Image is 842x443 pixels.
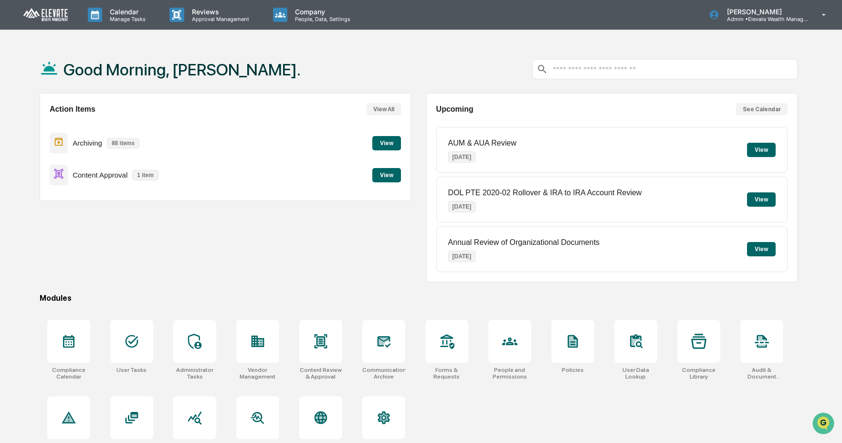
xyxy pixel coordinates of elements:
[102,8,150,16] p: Calendar
[69,121,77,129] div: 🗄️
[562,367,584,373] div: Policies
[747,192,776,207] button: View
[19,120,62,130] span: Preclearance
[73,171,127,179] p: Content Approval
[719,8,808,16] p: [PERSON_NAME]
[102,16,150,22] p: Manage Tasks
[740,367,783,380] div: Audit & Document Logs
[32,83,121,90] div: We're available if you need us!
[173,367,216,380] div: Administrator Tasks
[425,367,468,380] div: Forms & Requests
[116,367,147,373] div: User Tasks
[747,143,776,157] button: View
[47,367,90,380] div: Compliance Calendar
[23,8,69,22] img: logo
[10,121,17,129] div: 🖐️
[184,16,254,22] p: Approval Management
[10,20,174,35] p: How can we help?
[19,138,60,148] span: Data Lookup
[287,8,355,16] p: Company
[448,251,476,262] p: [DATE]
[40,294,798,303] div: Modules
[488,367,531,380] div: People and Permissions
[184,8,254,16] p: Reviews
[6,135,64,152] a: 🔎Data Lookup
[448,189,642,197] p: DOL PTE 2020-02 Rollover & IRA to IRA Account Review
[107,138,139,148] p: 88 items
[236,367,279,380] div: Vendor Management
[10,139,17,147] div: 🔎
[448,201,476,212] p: [DATE]
[32,73,157,83] div: Start new chat
[448,139,516,148] p: AUM & AUA Review
[372,136,401,150] button: View
[719,16,808,22] p: Admin • Elevate Wealth Management
[299,367,342,380] div: Content Review & Approval
[65,116,122,134] a: 🗄️Attestations
[747,242,776,256] button: View
[162,76,174,87] button: Start new chat
[287,16,355,22] p: People, Data, Settings
[736,103,788,116] button: See Calendar
[436,105,474,114] h2: Upcoming
[362,367,405,380] div: Communications Archive
[63,60,301,79] h1: Good Morning, [PERSON_NAME].
[811,411,837,437] iframe: Open customer support
[448,151,476,163] p: [DATE]
[73,139,102,147] p: Archiving
[614,367,657,380] div: User Data Lookup
[372,138,401,147] a: View
[448,238,600,247] p: Annual Review of Organizational Documents
[10,73,27,90] img: 1746055101610-c473b297-6a78-478c-a979-82029cc54cd1
[79,120,118,130] span: Attestations
[372,170,401,179] a: View
[6,116,65,134] a: 🖐️Preclearance
[367,103,401,116] button: View All
[677,367,720,380] div: Compliance Library
[50,105,95,114] h2: Action Items
[67,161,116,169] a: Powered byPylon
[95,162,116,169] span: Pylon
[372,168,401,182] button: View
[132,170,158,180] p: 1 item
